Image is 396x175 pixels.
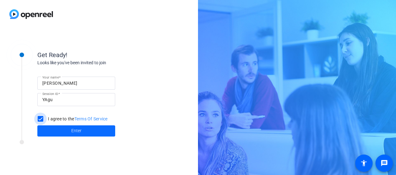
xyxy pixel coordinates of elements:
[37,60,162,66] div: Looks like you've been invited to join
[37,50,162,60] div: Get Ready!
[71,128,82,134] span: Enter
[42,75,59,79] mat-label: Your name
[74,116,108,121] a: Terms Of Service
[360,159,368,167] mat-icon: accessibility
[47,116,108,122] label: I agree to the
[37,125,115,137] button: Enter
[380,159,388,167] mat-icon: message
[42,92,58,96] mat-label: Session ID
